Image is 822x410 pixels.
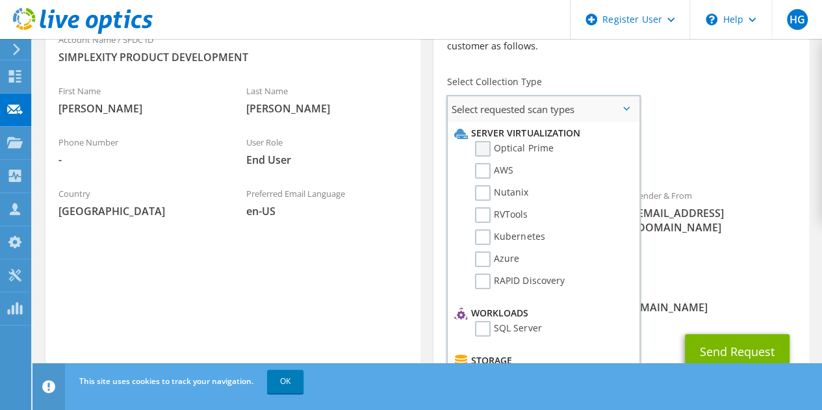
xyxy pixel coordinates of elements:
[58,50,407,64] span: SIMPLEXITY PRODUCT DEVELOPMENT
[58,101,220,116] span: [PERSON_NAME]
[621,182,809,241] div: Sender & From
[475,229,545,245] label: Kubernetes
[246,101,408,116] span: [PERSON_NAME]
[45,77,233,122] div: First Name
[45,129,233,173] div: Phone Number
[267,370,303,393] a: OK
[475,163,513,179] label: AWS
[685,334,790,369] button: Send Request
[433,182,621,270] div: To
[475,141,553,157] label: Optical Prime
[246,204,408,218] span: en-US
[451,305,632,321] li: Workloads
[433,127,808,175] div: Requested Collections
[79,376,253,387] span: This site uses cookies to track your navigation.
[451,353,632,368] li: Storage
[634,206,796,235] span: [EMAIL_ADDRESS][DOMAIN_NAME]
[787,9,808,30] span: HG
[58,204,220,218] span: [GEOGRAPHIC_DATA]
[433,276,808,321] div: CC & Reply To
[475,321,541,337] label: SQL Server
[233,180,421,225] div: Preferred Email Language
[233,77,421,122] div: Last Name
[233,129,421,173] div: User Role
[451,125,632,141] li: Server Virtualization
[246,153,408,167] span: End User
[706,14,717,25] svg: \n
[446,75,541,88] label: Select Collection Type
[475,274,564,289] label: RAPID Discovery
[448,96,639,122] span: Select requested scan types
[475,185,528,201] label: Nutanix
[475,251,519,267] label: Azure
[58,153,220,167] span: -
[45,180,233,225] div: Country
[45,26,420,71] div: Account Name / SFDC ID
[475,207,528,223] label: RVTools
